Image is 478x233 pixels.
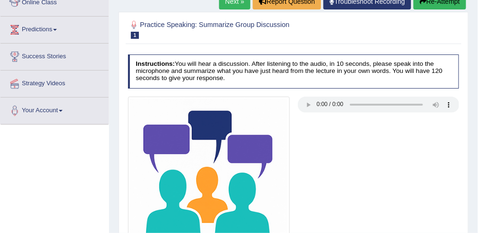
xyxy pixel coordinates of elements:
a: Success Stories [0,44,109,67]
h2: Practice Speaking: Summarize Group Discussion [128,19,333,39]
span: 1 [131,32,139,39]
b: Instructions: [136,60,175,67]
a: Strategy Videos [0,71,109,94]
a: Predictions [0,17,109,40]
a: Your Account [0,98,109,121]
h4: You will hear a discussion. After listening to the audio, in 10 seconds, please speak into the mi... [128,54,460,89]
